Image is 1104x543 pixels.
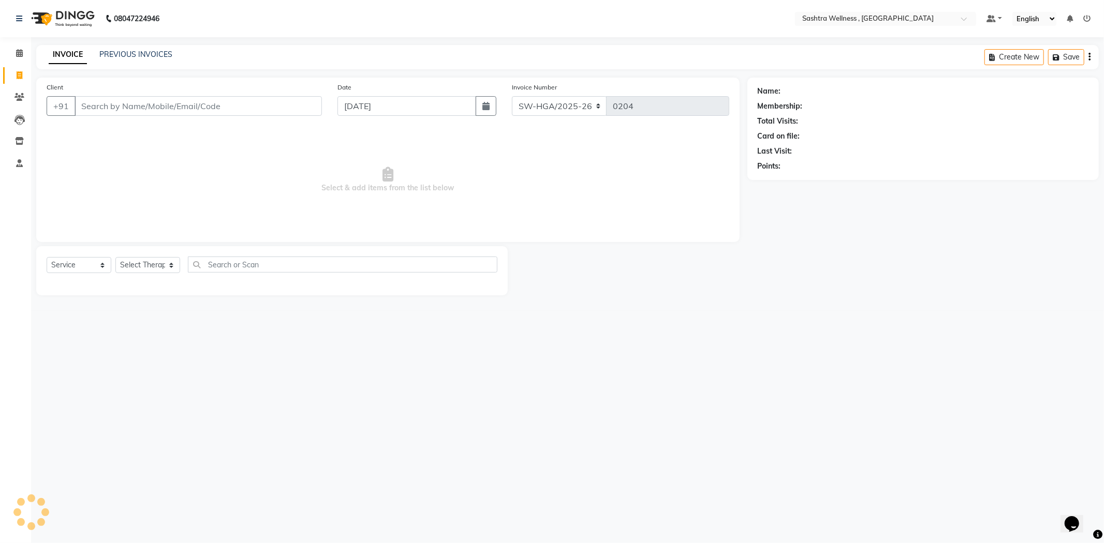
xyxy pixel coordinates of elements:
div: Last Visit: [758,146,792,157]
input: Search or Scan [188,257,497,273]
label: Client [47,83,63,92]
button: Create New [984,49,1044,65]
input: Search by Name/Mobile/Email/Code [75,96,322,116]
button: Save [1048,49,1084,65]
button: +91 [47,96,76,116]
b: 08047224946 [114,4,159,33]
div: Points: [758,161,781,172]
div: Total Visits: [758,116,799,127]
iframe: chat widget [1061,502,1094,533]
label: Invoice Number [512,83,557,92]
div: Membership: [758,101,803,112]
div: Card on file: [758,131,800,142]
img: logo [26,4,97,33]
div: Name: [758,86,781,97]
label: Date [337,83,351,92]
a: PREVIOUS INVOICES [99,50,172,59]
span: Select & add items from the list below [47,128,729,232]
a: INVOICE [49,46,87,64]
